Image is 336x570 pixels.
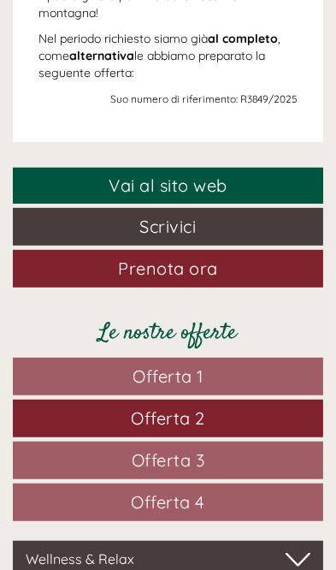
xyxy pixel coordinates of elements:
span: Offerta 4 [131,491,205,513]
span: Offerta 2 [131,407,205,429]
a: Prenota ora [13,250,323,288]
div: Le nostre offerte [13,318,323,349]
span: Offerta 1 [133,365,203,387]
p: Nel periodo richiesto siamo già , come le abbiamo preparato la seguente offerta: [38,31,298,82]
div: Hotel Weisses [PERSON_NAME] [26,50,156,77]
a: Scrivici [13,208,323,246]
strong: alternativa [69,48,134,63]
div: [DATE] [97,13,162,42]
a: Vai al sito web [13,168,323,205]
div: Buon giorno, come possiamo aiutarla? [13,46,164,131]
strong: al completo [208,31,278,46]
button: Invia [167,443,260,481]
span: Suo numero di riferimento: R3849/2025 [110,92,298,105]
span: Offerta 3 [132,449,205,471]
small: 13:33 [26,116,156,128]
